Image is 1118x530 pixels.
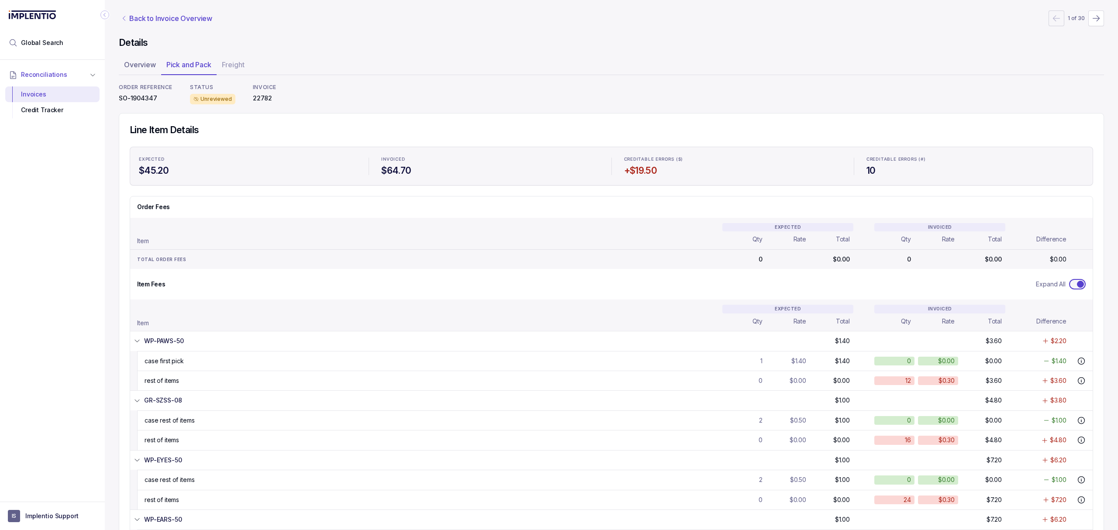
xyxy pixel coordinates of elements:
p: Total [836,235,850,244]
h4: 10 [866,165,1084,177]
p: $1.40 [791,357,806,365]
p: $3.60 [986,376,1002,385]
p: GR-SZSS-08 [144,396,182,405]
p: $7.20 [1051,496,1066,504]
p: 0 [907,416,911,425]
li: Tab Overview [119,58,161,75]
h6: Item Fees [137,276,165,293]
p: 0 [759,496,763,504]
p: $1.00 [835,475,850,484]
p: rest of items [145,496,179,504]
p: $0.00 [790,436,806,444]
p: WP-EARS-50 [144,515,182,524]
p: 24 [904,496,911,504]
h4: $64.70 [381,165,599,177]
p: INVOICED [874,305,1005,313]
p: $0.00 [985,416,1002,425]
p: $7.20 [987,515,1002,524]
p: Rate [794,317,806,326]
ul: Statistic Highlights [130,147,1093,186]
p: $1.00 [835,396,850,405]
p: $1.40 [835,337,850,345]
span: Global Search [21,38,63,47]
p: STATUS [190,84,235,91]
p: $3.80 [1050,396,1066,405]
p: $0.00 [1050,255,1066,264]
p: rest of items [145,436,179,444]
button: Next Page [1088,10,1104,26]
p: Item [137,237,148,245]
p: $4.80 [1050,436,1066,444]
p: $0.50 [790,416,806,425]
li: Statistic INVOICED [376,151,604,182]
p: rest of items [145,376,179,385]
p: Qty [901,235,911,244]
div: Credit Tracker [12,102,93,118]
p: $2.20 [1051,337,1066,345]
div: Unreviewed [190,94,235,104]
p: Rate [942,317,955,326]
p: 0 [904,255,914,264]
p: $0.00 [985,475,1002,484]
h4: $45.20 [139,165,356,177]
p: 16 [905,436,911,444]
h4: +$19.50 [624,165,842,177]
p: ORDER REFERENCE [119,84,173,91]
p: Back to Invoice Overview [129,13,212,24]
p: $1.00 [835,515,850,524]
p: case rest of items [145,416,194,425]
p: $0.30 [939,436,955,444]
p: $1.00 [835,456,850,465]
p: Qty [752,235,763,244]
p: case first pick [145,357,184,365]
p: $0.00 [833,376,850,385]
p: $7.20 [987,456,1002,465]
p: Item [137,319,148,327]
p: EXPECTED [139,157,164,162]
p: TOTAL ORDER FEES [137,255,186,264]
li: Statistic CREDITABLE ERRORS (#) [861,151,1089,182]
p: EXPECTED [722,223,853,232]
p: Rate [794,235,806,244]
p: Expand All [1036,280,1066,289]
p: 1 [760,357,763,365]
p: INVOICED [874,223,1005,232]
p: $6.20 [1050,515,1066,524]
p: Rate [942,235,955,244]
p: 12 [905,376,911,385]
h4: Details [119,37,1104,49]
p: Pick and Pack [166,59,211,70]
p: Difference [1036,235,1066,244]
p: 2 [759,475,763,484]
p: $1.40 [835,357,850,365]
p: 22782 [253,94,276,103]
h6: Order Fees [130,196,1093,217]
p: INVOICED [381,157,405,162]
p: WP-PAWS-50 [144,337,184,345]
p: $0.00 [938,357,955,365]
p: 0 [759,376,763,385]
p: 0 [759,436,763,444]
p: case rest of items [145,475,194,484]
p: $0.00 [985,255,1002,264]
p: $0.50 [790,475,806,484]
p: 0 [907,475,911,484]
p: CREDITABLE ERRORS (#) [866,157,926,162]
p: $0.00 [938,475,955,484]
p: $1.00 [835,416,850,425]
p: $4.80 [985,436,1002,444]
span: Reconciliations [21,70,67,79]
p: $3.60 [1050,376,1066,385]
p: Total [988,317,1002,326]
p: CREDITABLE ERRORS ($) [624,157,683,162]
button: User initialsImplentio Support [8,510,97,522]
p: $0.00 [833,496,850,504]
p: $7.20 [987,496,1002,504]
p: $0.00 [790,496,806,504]
p: SO-1904347 [119,94,173,103]
p: INVOICE [253,84,276,91]
p: Total [836,317,850,326]
span: User initials [8,510,20,522]
p: $1.00 [1052,416,1066,425]
p: Total [988,235,1002,244]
